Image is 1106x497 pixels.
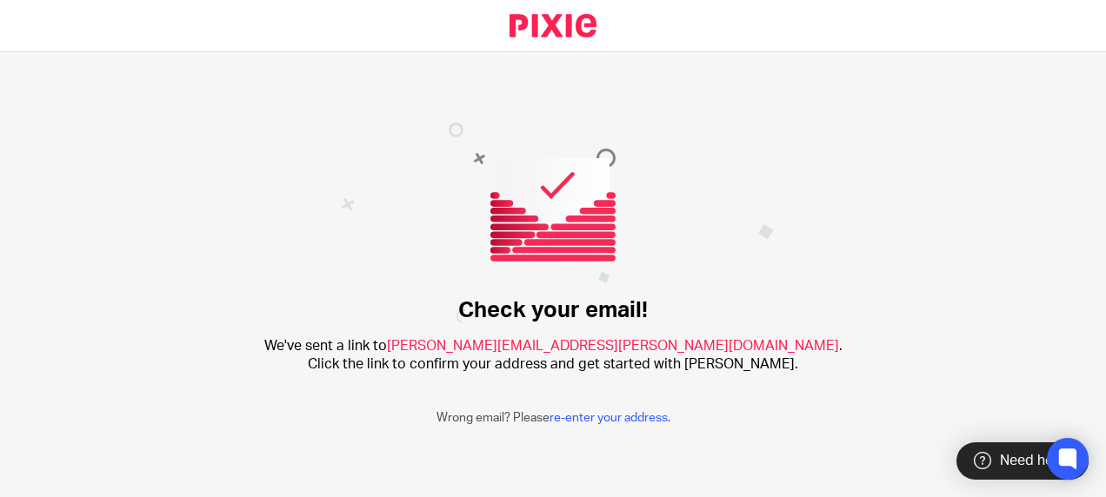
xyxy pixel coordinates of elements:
h1: Check your email! [458,297,648,324]
img: Confirm email image [341,123,774,323]
a: re-enter your address [550,412,668,424]
p: Wrong email? Please . [436,409,670,427]
div: Need help? [956,442,1089,480]
span: [PERSON_NAME][EMAIL_ADDRESS][PERSON_NAME][DOMAIN_NAME] [387,339,839,353]
h2: We've sent a link to . Click the link to confirm your address and get started with [PERSON_NAME]. [264,337,843,374]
